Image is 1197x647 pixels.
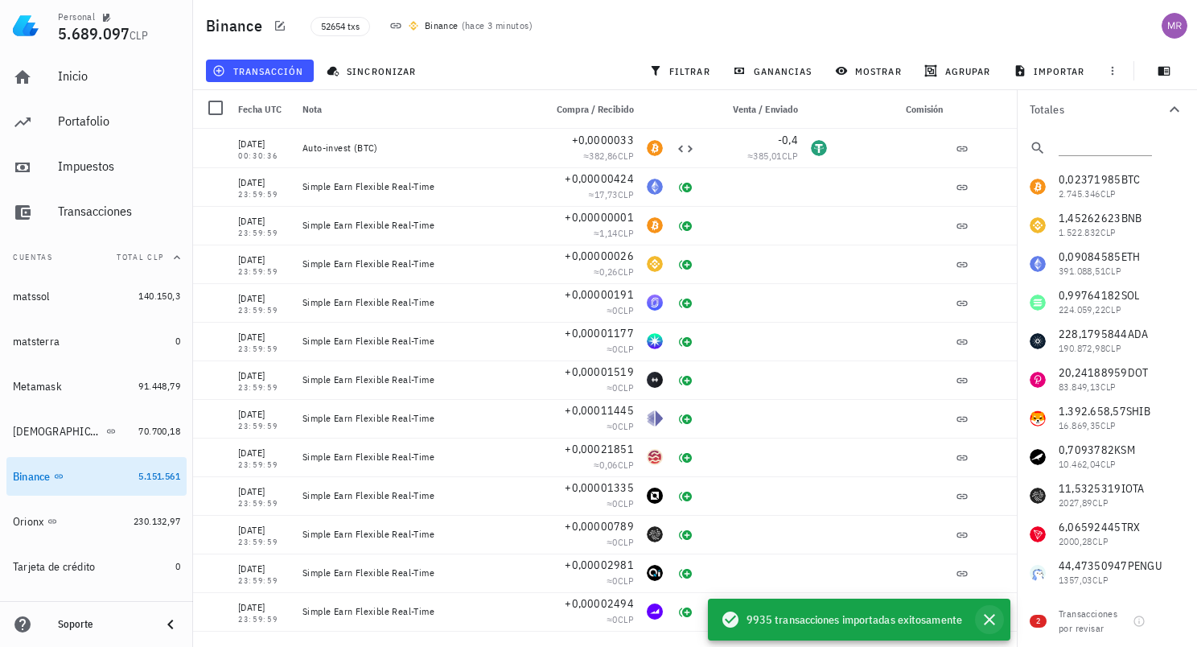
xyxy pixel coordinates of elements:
[238,152,290,160] div: 00:30:36
[618,227,634,239] span: CLP
[238,406,290,422] div: [DATE]
[594,459,634,471] span: ≈
[465,19,529,31] span: hace 3 minutos
[175,335,180,347] span: 0
[238,229,290,237] div: 23:59:59
[618,381,634,394] span: CLP
[594,227,634,239] span: ≈
[13,470,51,484] div: Binance
[238,561,290,577] div: [DATE]
[1017,64,1085,77] span: importar
[811,140,827,156] div: USDT-icon
[565,171,634,186] span: +0,00000424
[238,600,290,616] div: [DATE]
[607,575,634,587] span: ≈
[13,515,44,529] div: Orionx
[13,335,60,348] div: matsterra
[238,538,290,546] div: 23:59:59
[612,420,617,432] span: 0
[612,613,617,625] span: 0
[618,575,634,587] span: CLP
[589,188,634,200] span: ≈
[918,60,1000,82] button: agrupar
[13,380,62,394] div: Metamask
[607,343,634,355] span: ≈
[58,23,130,44] span: 5.689.097
[138,290,180,302] span: 140.150,3
[647,295,663,311] div: NFP-icon
[13,425,103,439] div: [DEMOGRAPHIC_DATA]
[747,611,962,628] span: 9935 transacciones importadas exitosamente
[594,266,634,278] span: ≈
[733,103,798,115] span: Venta / Enviado
[618,304,634,316] span: CLP
[647,604,663,620] div: MAV-icon
[1006,60,1095,82] button: importar
[302,335,531,348] div: Simple Earn Flexible Real-Time
[58,10,95,23] div: Personal
[6,457,187,496] a: Binance 5.151.561
[565,326,634,340] span: +0,00001177
[647,179,663,195] div: ETH-icon
[6,322,187,361] a: matsterra 0
[599,266,618,278] span: 0,26
[1162,13,1187,39] div: avatar
[589,150,617,162] span: 382,86
[302,412,531,425] div: Simple Earn Flexible Real-Time
[778,133,798,147] span: -0,4
[607,381,634,394] span: ≈
[607,497,634,509] span: ≈
[647,526,663,542] div: IOTA-icon
[58,618,148,631] div: Soporte
[206,60,314,82] button: transacción
[138,425,180,437] span: 70.700,18
[572,133,635,147] span: +0,0000033
[6,547,187,586] a: Tarjeta de crédito 0
[238,175,290,191] div: [DATE]
[829,60,911,82] button: mostrar
[238,103,282,115] span: Fecha UTC
[175,560,180,572] span: 0
[647,140,663,156] div: BTC-icon
[906,103,943,115] span: Comisión
[594,188,618,200] span: 17,73
[302,489,531,502] div: Simple Earn Flexible Real-Time
[6,502,187,541] a: Orionx 230.132,97
[833,90,949,129] div: Comisión
[238,461,290,469] div: 23:59:59
[330,64,416,77] span: sincronizar
[117,252,164,262] span: Total CLP
[607,613,634,625] span: ≈
[138,380,180,392] span: 91.448,79
[13,290,50,303] div: matssol
[238,500,290,508] div: 23:59:59
[607,304,634,316] span: ≈
[58,113,180,129] div: Portafolio
[565,365,634,379] span: +0,00001519
[647,333,663,349] div: RDNT-icon
[701,90,804,129] div: Venta / Enviado
[565,480,634,495] span: +0,00001335
[238,136,290,152] div: [DATE]
[302,451,531,464] div: Simple Earn Flexible Real-Time
[302,103,322,115] span: Nota
[238,268,290,276] div: 23:59:59
[618,266,634,278] span: CLP
[302,296,531,309] div: Simple Earn Flexible Real-Time
[607,420,634,432] span: ≈
[618,343,634,355] span: CLP
[565,596,634,611] span: +0,00002494
[753,150,781,162] span: 385,01
[238,329,290,345] div: [DATE]
[302,605,531,618] div: Simple Earn Flexible Real-Time
[238,384,290,392] div: 23:59:59
[618,188,634,200] span: CLP
[618,459,634,471] span: CLP
[302,180,531,193] div: Simple Earn Flexible Real-Time
[138,470,180,482] span: 5.151.561
[736,64,812,77] span: ganancias
[13,560,96,574] div: Tarjeta de crédito
[612,381,617,394] span: 0
[557,103,634,115] span: Compra / Recibido
[618,497,634,509] span: CLP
